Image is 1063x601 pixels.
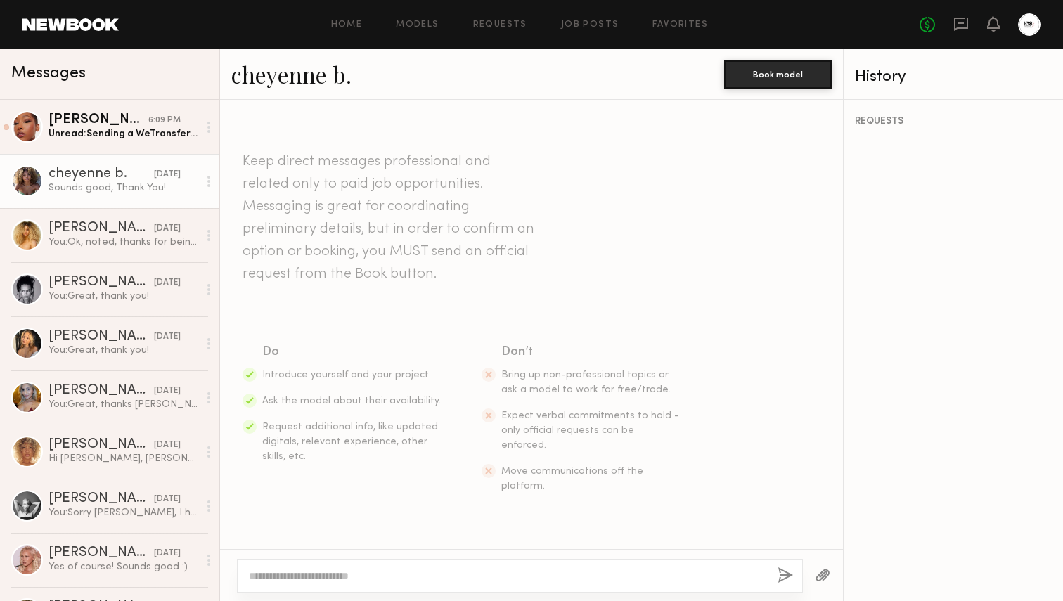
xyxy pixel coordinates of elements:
[154,222,181,235] div: [DATE]
[262,342,442,362] div: Do
[652,20,708,30] a: Favorites
[561,20,619,30] a: Job Posts
[49,452,198,465] div: Hi [PERSON_NAME], [PERSON_NAME] so excited to be considered & potentially be part of this campaig...
[49,560,198,574] div: Yes of course! Sounds good :)
[396,20,439,30] a: Models
[49,167,154,181] div: cheyenne b.
[49,344,198,357] div: You: Great, thank you!
[262,422,438,461] span: Request additional info, like updated digitals, relevant experience, other skills, etc.
[49,398,198,411] div: You: Great, thanks [PERSON_NAME]!
[501,467,643,491] span: Move communications off the platform.
[262,396,441,406] span: Ask the model about their availability.
[724,67,832,79] a: Book model
[49,330,154,344] div: [PERSON_NAME]
[11,65,86,82] span: Messages
[154,276,181,290] div: [DATE]
[49,384,154,398] div: [PERSON_NAME]
[473,20,527,30] a: Requests
[154,439,181,452] div: [DATE]
[49,113,148,127] div: [PERSON_NAME]
[154,330,181,344] div: [DATE]
[49,546,154,560] div: [PERSON_NAME]
[262,370,431,380] span: Introduce yourself and your project.
[49,276,154,290] div: [PERSON_NAME]
[855,69,1052,85] div: History
[154,168,181,181] div: [DATE]
[724,60,832,89] button: Book model
[49,492,154,506] div: [PERSON_NAME]
[855,117,1052,127] div: REQUESTS
[331,20,363,30] a: Home
[501,342,681,362] div: Don’t
[154,547,181,560] div: [DATE]
[49,127,198,141] div: Unread: Sending a WeTransfer, as the Newbook app auto-corrected the color darker [URL][DOMAIN_NAME]
[49,235,198,249] div: You: Ok, noted, thanks for being transparent with your availability. It would be a full day (10 h...
[49,506,198,519] div: You: Sorry [PERSON_NAME], I hit copy + paste to all candidates in our shortlist. You may have rec...
[49,221,154,235] div: [PERSON_NAME]
[49,438,154,452] div: [PERSON_NAME]
[49,290,198,303] div: You: Great, thank you!
[243,150,538,285] header: Keep direct messages professional and related only to paid job opportunities. Messaging is great ...
[148,114,181,127] div: 6:09 PM
[501,370,671,394] span: Bring up non-professional topics or ask a model to work for free/trade.
[49,181,198,195] div: Sounds good, Thank You!
[154,493,181,506] div: [DATE]
[231,59,352,89] a: cheyenne b.
[154,384,181,398] div: [DATE]
[501,411,679,450] span: Expect verbal commitments to hold - only official requests can be enforced.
